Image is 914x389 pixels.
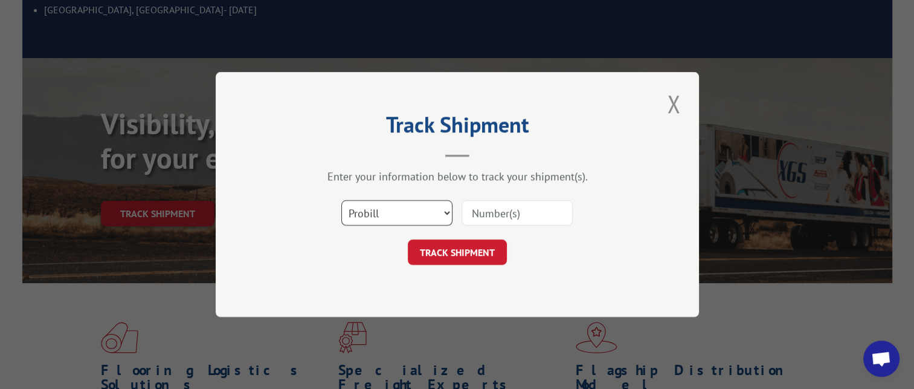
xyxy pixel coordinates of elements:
[863,341,900,377] a: Open chat
[276,169,639,183] div: Enter your information below to track your shipment(s).
[276,116,639,139] h2: Track Shipment
[462,200,573,226] input: Number(s)
[663,87,684,120] button: Close modal
[408,240,507,265] button: TRACK SHIPMENT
